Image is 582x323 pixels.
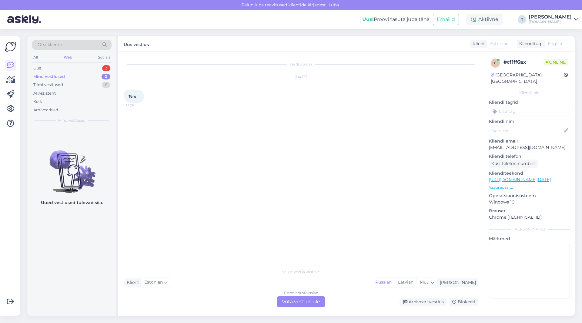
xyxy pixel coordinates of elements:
div: Minu vestlused [33,74,65,80]
span: Otsi kliente [38,42,62,48]
div: Klient [470,41,485,47]
div: Vestlus algas [124,62,478,67]
div: 0 [102,74,110,80]
span: c [494,61,497,65]
div: Blokeeri [449,298,478,306]
div: Proovi tasuta juba täna: [362,16,430,23]
span: English [548,41,564,47]
div: # cf1ff6ax [503,59,544,66]
span: Estonian [490,41,509,47]
div: Estonian to Russian [284,290,318,296]
div: Arhiveeritud [33,107,58,113]
div: Küsi telefoninumbrit [489,160,538,168]
img: Askly Logo [5,41,16,52]
p: Operatsioonisüsteem [489,193,570,199]
span: Muu [420,279,429,285]
img: No chats [27,140,116,194]
span: Online [544,59,568,66]
p: Kliendi tag'id [489,99,570,106]
label: Uus vestlus [124,40,149,48]
div: 3 [102,65,110,71]
p: Kliendi email [489,138,570,144]
div: [DOMAIN_NAME] [529,19,572,24]
p: Chrome [TECHNICAL_ID] [489,214,570,220]
b: Uus! [362,16,374,22]
div: [PERSON_NAME] [489,227,570,232]
p: Uued vestlused tulevad siia. [41,200,103,206]
div: All [32,53,39,61]
div: T [518,15,526,24]
input: Lisa tag [489,107,570,116]
span: 14:26 [126,103,149,108]
p: Windows 10 [489,199,570,205]
div: Kliendi info [489,90,570,96]
span: Minu vestlused [58,118,85,123]
p: Märkmed [489,236,570,242]
div: AI Assistent [33,90,56,96]
p: Vaata edasi ... [489,185,570,190]
div: [PERSON_NAME] [437,279,476,286]
div: Socials [97,53,112,61]
span: Tere [129,94,136,99]
div: Võta vestlus üle [277,296,325,307]
div: Klienditugi [517,41,543,47]
div: Klient [124,279,139,286]
p: Klienditeekond [489,170,570,177]
span: Estonian [144,279,163,286]
p: Brauser [489,208,570,214]
div: Valige keel ja vastake [124,269,478,275]
div: [DATE] [124,74,478,80]
div: [GEOGRAPHIC_DATA], [GEOGRAPHIC_DATA] [491,72,564,85]
div: Uus [33,65,41,71]
div: Arhiveeri vestlus [400,298,446,306]
button: Emailid [433,14,459,25]
div: Aktiivne [466,14,503,25]
div: Russian [372,278,395,287]
div: Web [62,53,73,61]
p: [EMAIL_ADDRESS][DOMAIN_NAME] [489,144,570,151]
div: 6 [102,82,110,88]
a: [URL][DOMAIN_NAME][DATE] [489,177,551,182]
div: Kõik [33,99,42,105]
a: [PERSON_NAME][DOMAIN_NAME] [529,15,578,24]
div: [PERSON_NAME] [529,15,572,19]
div: Tiimi vestlused [33,82,63,88]
div: Latvian [395,278,416,287]
p: Kliendi nimi [489,118,570,125]
input: Lisa nimi [489,127,563,134]
span: Luba [327,2,341,8]
p: Kliendi telefon [489,153,570,160]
